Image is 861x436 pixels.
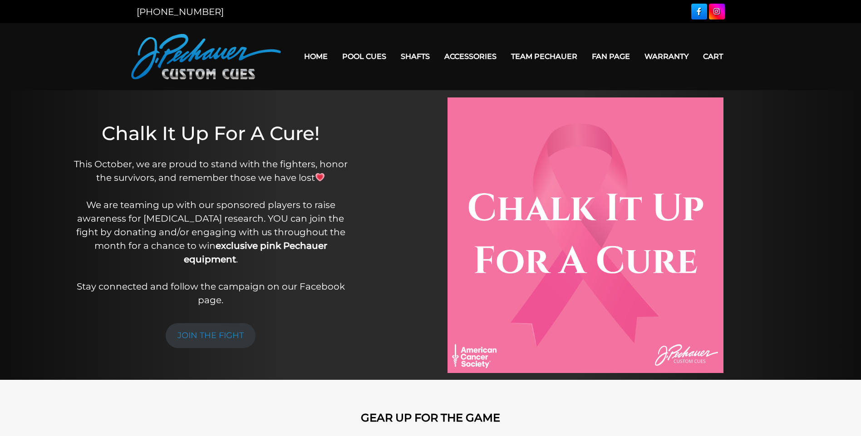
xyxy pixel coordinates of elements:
[297,45,335,68] a: Home
[184,240,327,265] strong: exclusive pink Pechauer equipment
[131,34,281,79] img: Pechauer Custom Cues
[394,45,437,68] a: Shafts
[69,122,352,145] h1: Chalk It Up For A Cure!
[585,45,637,68] a: Fan Page
[166,323,256,348] a: JOIN THE FIGHT
[69,157,352,307] p: This October, we are proud to stand with the fighters, honor the survivors, and remember those we...
[335,45,394,68] a: Pool Cues
[315,173,325,182] img: 💗
[437,45,504,68] a: Accessories
[504,45,585,68] a: Team Pechauer
[361,411,500,424] strong: GEAR UP FOR THE GAME
[696,45,730,68] a: Cart
[137,6,224,17] a: [PHONE_NUMBER]
[637,45,696,68] a: Warranty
